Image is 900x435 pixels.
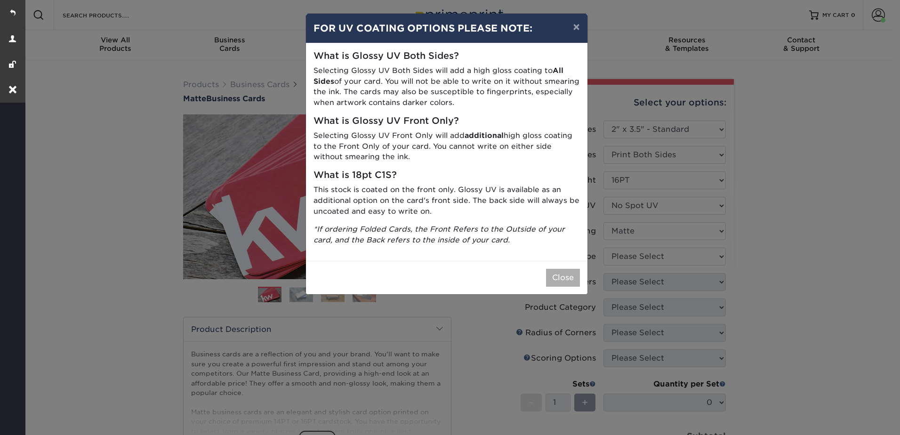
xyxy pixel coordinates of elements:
button: Close [546,269,580,287]
h5: What is Glossy UV Both Sides? [313,51,580,62]
h5: What is Glossy UV Front Only? [313,116,580,127]
p: Selecting Glossy UV Both Sides will add a high gloss coating to of your card. You will not be abl... [313,65,580,108]
i: *If ordering Folded Cards, the Front Refers to the Outside of your card, and the Back refers to t... [313,225,565,244]
h5: What is 18pt C1S? [313,170,580,181]
h4: FOR UV COATING OPTIONS PLEASE NOTE: [313,21,580,35]
strong: additional [465,131,504,140]
p: This stock is coated on the front only. Glossy UV is available as an additional option on the car... [313,185,580,217]
button: × [565,14,587,40]
strong: All Sides [313,66,563,86]
p: Selecting Glossy UV Front Only will add high gloss coating to the Front Only of your card. You ca... [313,130,580,162]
